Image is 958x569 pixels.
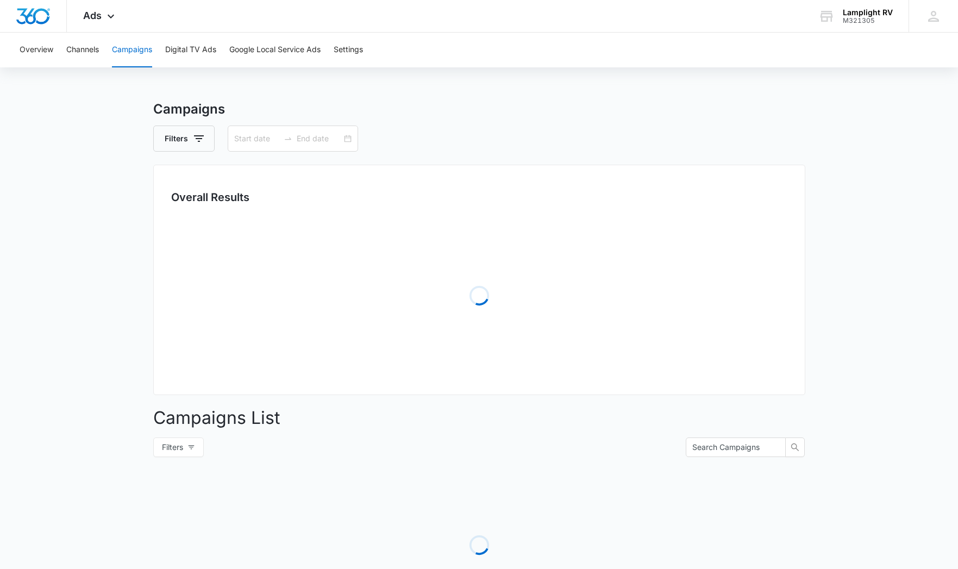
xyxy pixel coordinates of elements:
input: End date [297,133,342,145]
div: account name [843,8,893,17]
button: search [785,437,805,457]
h3: Campaigns [153,99,805,119]
span: swap-right [284,134,292,143]
span: to [284,134,292,143]
button: Google Local Service Ads [229,33,321,67]
input: Search Campaigns [692,441,771,453]
span: Filters [162,441,183,453]
button: Channels [66,33,99,67]
div: account id [843,17,893,24]
button: Digital TV Ads [165,33,216,67]
p: Campaigns List [153,405,805,431]
button: Settings [334,33,363,67]
button: Campaigns [112,33,152,67]
button: Filters [153,126,215,152]
h3: Overall Results [171,189,249,205]
span: search [786,443,804,452]
span: Ads [83,10,102,21]
input: Start date [234,133,279,145]
button: Overview [20,33,53,67]
button: Filters [153,437,204,457]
